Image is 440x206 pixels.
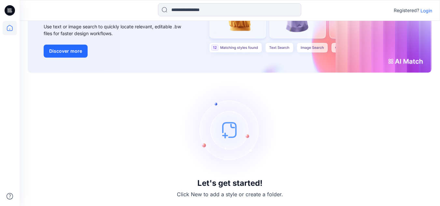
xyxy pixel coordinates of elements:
p: Registered? [394,7,419,14]
p: Click New to add a style or create a folder. [177,190,283,198]
h3: Let's get started! [197,179,263,188]
button: Discover more [44,45,88,58]
img: empty-state-image.svg [181,81,279,179]
div: Use text or image search to quickly locate relevant, editable .bw files for faster design workflows. [44,23,190,37]
p: Login [420,7,432,14]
